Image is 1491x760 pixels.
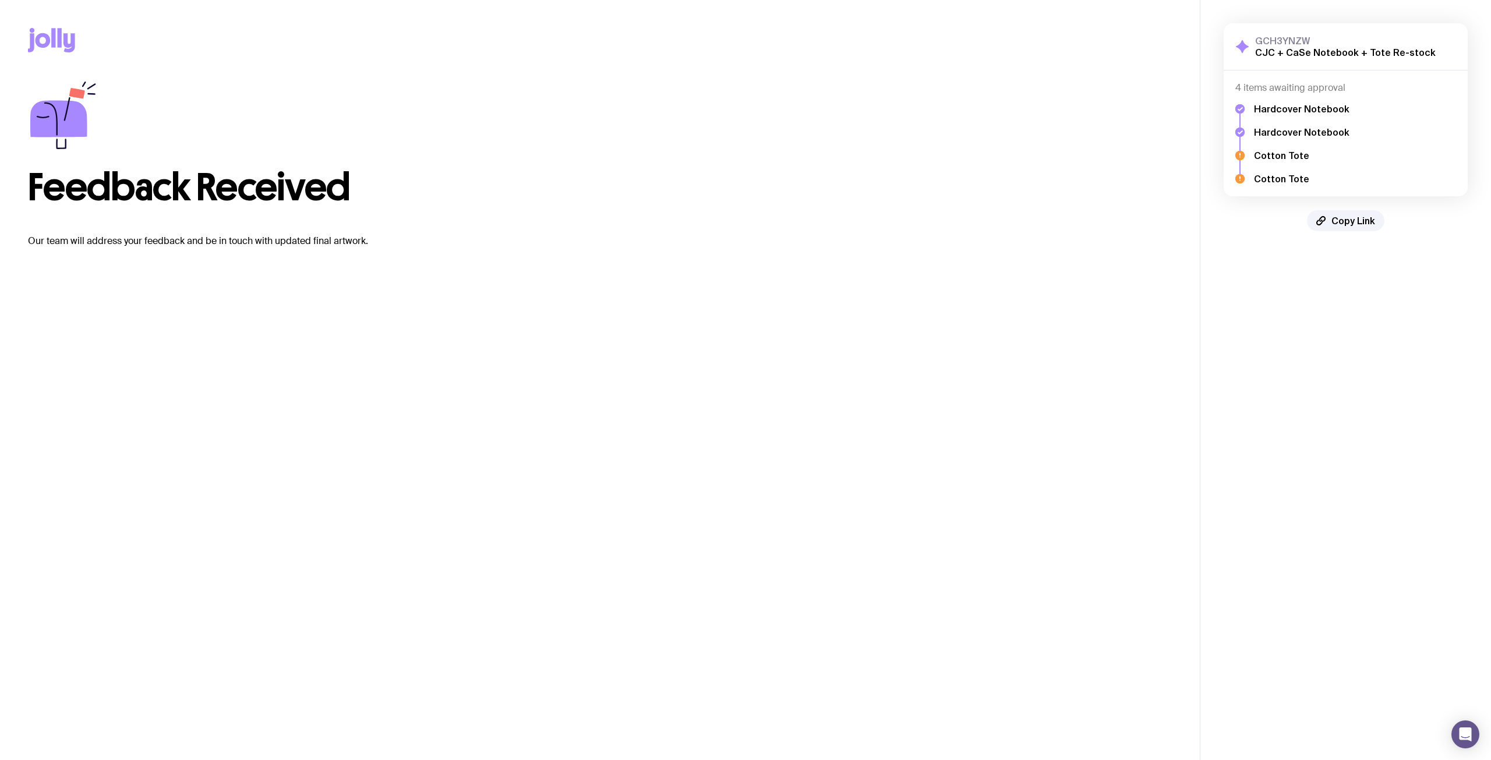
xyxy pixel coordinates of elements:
h5: Hardcover Notebook [1254,103,1349,115]
h4: 4 items awaiting approval [1235,82,1456,94]
h5: Cotton Tote [1254,173,1349,185]
div: Open Intercom Messenger [1451,720,1479,748]
h3: GCH3YNZW [1255,35,1436,47]
span: Copy Link [1331,215,1375,227]
h2: CJC + CaSe Notebook + Tote Re-stock [1255,47,1436,58]
h5: Hardcover Notebook [1254,126,1349,138]
button: Copy Link [1307,210,1384,231]
h1: Feedback Received [28,169,1172,206]
p: Our team will address your feedback and be in touch with updated final artwork. [28,234,1172,248]
h5: Cotton Tote [1254,150,1349,161]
